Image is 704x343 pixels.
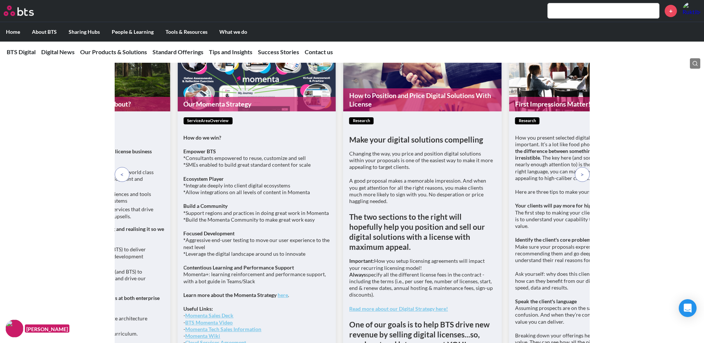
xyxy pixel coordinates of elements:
span: serviceAreaOverview [183,117,232,124]
strong: Empower BTS [183,148,216,154]
label: Sharing Hubs [63,22,106,42]
span: research [515,117,540,124]
label: About BTS [26,22,63,42]
img: BTS Logo [4,6,34,16]
li: Scalable digital and non-digital experiences and tools that work in our clients’ digital ecosystems [30,191,158,204]
p: Consultants empowered to reuse, customize and sell SMEs enabled to build great standard content f... [183,148,330,169]
li: Consulting, design and deployment services that drive engagement, renewals and upgrades/upsells. [30,206,158,219]
strong: Build a Community [183,203,227,209]
a: Profile [682,2,700,20]
a: Momenta Sales Deck [185,312,233,318]
a: Our Momenta Strategy [177,97,336,111]
a: Our Products & Solutions [80,48,147,55]
p: Assuming prospects are on the same page sets them up for confusion. And when they’re confused, th... [515,298,662,325]
p: Support regions and practices in doing great work in Momenta Build the Momenta Community to make ... [183,203,330,223]
a: Contact us [305,48,333,55]
strong: How do we win? [183,134,221,141]
img: Ruktibool Thaowatthanakul [682,2,700,20]
a: + [665,5,677,17]
li: A point of view on how clients can adopt a world class and modern approach to leader development ... [30,169,158,189]
strong: Taking our vision for the future of learning and realising it so we can win vs competitors [18,226,164,239]
strong: Useful Links: [183,306,213,312]
p: How you setup licensing agreements will impact your recurring licensing model! specify all the di... [349,258,496,298]
p: A good proposal makes a memorable impression. And when you get attention for all the right reason... [349,177,496,205]
p: How you present selected digital solutions in client proposals is important. It’s a lot like food... [515,134,662,182]
strong: Learn more about the Momenta Strategy [183,292,276,298]
a: here [278,292,288,298]
strong: Your clients will pay more for higher perceived value. [515,202,637,209]
p: Ask yourself: why does this client really need help with this and how can they benefit from our d... [515,271,662,291]
li: Outstanding analytics for our clients (and BTS) to provide data to improve our services and drive... [30,268,158,289]
p: Changing the way, you price and position digital solutions within your proposals is one of the ea... [349,150,496,171]
p: Make sure your proposals express to the client why you’re recommending them and go deeper by show... [515,236,662,264]
a: Go home [4,6,48,16]
div: Open Intercom Messenger [679,299,697,317]
strong: A strategy to build a BTS subscription and license business centered on: [18,148,152,161]
a: First Impressions Matter! Make Yours Your Best [509,97,668,111]
a: Standard Offerings [153,48,203,55]
a: Success Stories [258,48,299,55]
a: Tips and Insights [209,48,252,55]
p: Integrate deeply into client digital ecosystems Allow integrations on all levels of content in Mo... [183,176,330,196]
figcaption: [PERSON_NAME] [25,324,69,333]
a: How to Position and Price Digital Solutions With License [343,88,502,112]
span: research [349,117,374,124]
strong: Positioning can make the difference between something looking repulsive and irresistible [515,141,661,161]
p: Aggressive end-user testing to move our user experience to the next level Leverage the digital la... [183,230,330,257]
p: . [183,292,330,298]
label: Tools & Resources [160,22,213,42]
a: Momenta Wiki [185,333,220,339]
li: SMB version of license revenue for curriculum. [30,330,158,337]
strong: Make your digital solutions compelling [349,135,483,144]
strong: Identify the client's core problem. [515,236,592,243]
strong: Ecosystem Player [183,176,224,182]
strong: Contentious Learning and Performance Support [183,264,294,271]
label: People & Learning [106,22,160,42]
li: A platform that enables clients (and BTS) to deliver solutions in line with our leadership develo... [30,246,158,267]
a: Momenta Tech Sales Information [185,326,261,332]
strong: Winning architecture and curriculum deals at both enterprise and SMB clients [18,295,160,308]
a: BTS Momenta Video [185,319,233,326]
li: Sell and build the capability to execute architecture projects. [30,315,158,329]
strong: Always [349,271,366,278]
a: BTS Digital [7,48,36,55]
p: Momenta+: learning reinforcement and performance support, with a bot guide in Teams/Slack [183,264,330,285]
p: Here are three tips to make yours as compelling as possible: [515,189,662,195]
strong: Focused Development [183,230,235,236]
p: The first step to making your client proposals more compelling is to understand your capability t... [515,202,662,229]
strong: Speak the client's language [515,298,577,304]
label: What we do [213,22,253,42]
a: Read more about our Digital Strategy here! [349,306,448,312]
strong: Important: [349,258,374,264]
strong: The two sections to the right will hopefully help you position and sell our digital solutions wit... [349,212,485,251]
a: Digital News [41,48,75,55]
img: F [6,320,23,337]
a: Operation Evergreen: What's it about? [12,97,170,111]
